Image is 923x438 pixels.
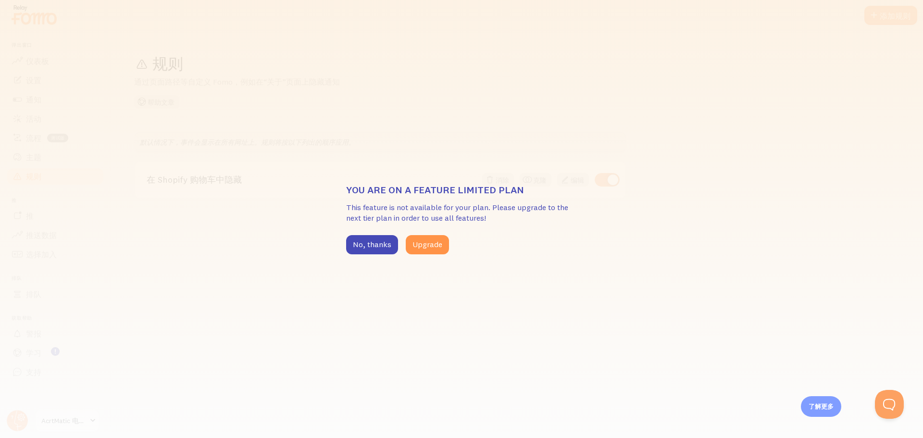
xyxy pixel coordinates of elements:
[809,402,834,410] font: 了解更多
[346,202,577,224] p: This feature is not available for your plan. Please upgrade to the next tier plan in order to use...
[406,235,449,254] button: Upgrade
[346,184,577,196] h3: You are on a feature limited plan
[801,396,841,417] div: 了解更多
[346,235,398,254] button: No, thanks
[875,390,904,419] iframe: 求助童子军信标 - 开放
